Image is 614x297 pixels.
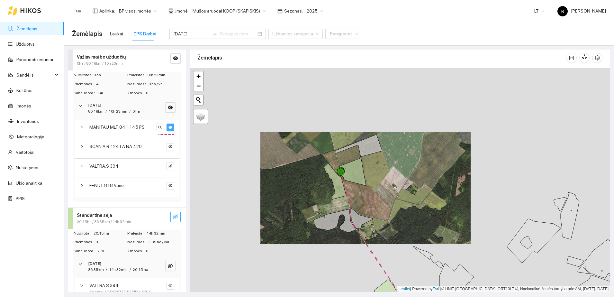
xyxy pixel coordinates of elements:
[89,143,142,150] span: SCANIA R 124 LA NA 420
[165,261,176,271] button: eye-invisible
[109,267,128,272] span: 14h 32min
[75,178,179,197] div: FENDT 818 Varioeye-invisible
[277,8,283,14] span: calendar
[197,49,566,67] div: Žemėlapis
[194,95,203,105] button: Initiate a new search
[168,164,172,169] span: eye-invisible
[158,125,162,130] span: search
[74,248,97,254] span: Sunaudota
[75,139,179,158] div: SCANIA R 124 LA NA 420eye-invisible
[146,90,180,96] span: 0
[168,263,173,269] span: eye-invisible
[80,183,84,187] span: right
[307,6,323,16] span: 2025
[72,5,85,17] button: menu-fold
[16,57,53,62] a: Panaudoti resursai
[212,31,217,36] span: to
[109,109,127,114] span: 10h 23min
[110,30,123,37] div: Laukai
[78,104,82,108] span: right
[17,134,44,139] a: Meteorologija
[97,90,127,96] span: 14L
[75,120,179,139] div: MANITAU MLT 841 145 PSsearcheye
[397,286,610,292] div: | Powered by © HNIT-[GEOGRAPHIC_DATA]; ORT10LT ©, Nacionalinė žemės tarnyba prie AM, [DATE]-[DATE]
[173,56,178,62] span: eye
[74,72,94,78] span: Nudirbta
[77,60,123,67] span: 0ha / 80.18km / 10h 23min
[130,267,131,272] span: /
[68,50,186,70] div: Važiavimai be užduočių0ha / 80.18km / 10h 23mineye
[94,230,127,237] span: 20.15 ha
[75,159,179,178] div: VALTRA.S 394eye-invisible
[399,287,410,291] a: Leaflet
[16,103,31,108] a: Įmonės
[167,124,174,131] button: eye
[567,55,576,60] span: column-width
[94,72,127,78] span: 0 ha
[78,262,82,266] span: right
[534,6,545,16] span: LT
[433,287,439,291] a: Esri
[74,239,96,245] span: Priemonės
[88,261,101,266] strong: [DATE]
[16,196,25,201] a: PPIS
[132,109,140,114] span: 0 ha
[175,7,189,14] span: Įmonė :
[212,31,217,36] span: swap-right
[170,212,181,222] button: eye-invisible
[127,81,149,87] span: Našumas
[97,248,127,254] span: 2.8L
[88,267,104,272] span: 86.35km
[146,248,180,254] span: 0
[127,90,146,96] span: Žmonės
[147,230,180,237] span: 14h 32min
[156,124,164,131] button: search
[170,53,181,64] button: eye
[196,82,201,90] span: −
[165,102,176,113] button: eye
[74,230,94,237] span: Nudirbta
[220,30,256,37] input: Pabaigos data
[74,81,96,87] span: Priemonės
[16,26,37,31] a: Žemėlapis
[147,72,180,78] span: 10h 23min
[77,213,112,218] strong: Standartinė sėja
[133,30,156,37] div: GPS Darbai
[168,125,172,130] span: eye
[149,239,180,245] span: 1.39 ha / val.
[76,8,81,14] span: menu-fold
[173,30,210,37] input: Pradžios data
[127,248,146,254] span: Žmonės
[440,287,441,291] span: |
[16,69,53,81] span: Sandėlis
[96,239,127,245] span: 1
[16,165,38,170] a: Nustatymai
[167,282,174,290] button: eye-invisible
[80,283,84,287] span: right
[127,72,147,78] span: Praleista
[167,182,174,190] button: eye-invisible
[16,150,34,155] a: Vartotojai
[557,8,606,14] span: [PERSON_NAME]
[80,125,84,129] span: right
[566,53,577,63] button: column-width
[74,90,97,96] span: Sunaudota
[88,109,104,114] span: 80.18km
[168,8,174,14] span: shop
[105,109,107,114] span: /
[73,98,181,118] div: [DATE]80.18km/10h 23min/0 haeye
[16,181,42,186] a: Ūkio analitika
[127,239,149,245] span: Našumas
[77,219,131,225] span: 20.15ha / 86.35km / 14h 32min
[16,42,35,47] a: Užduotys
[173,214,178,220] span: eye-invisible
[73,257,181,277] div: [DATE]86.35km/14h 32min/20.15 haeye-invisible
[127,230,147,237] span: Praleista
[149,81,180,87] span: 0 ha / val.
[89,289,152,295] span: Sėjamoji VADERSTAD RAPID A 600 C
[133,267,148,272] span: 20.15 ha
[168,283,172,288] span: eye-invisible
[284,7,303,14] span: Sezonas :
[17,119,39,124] a: Inventorius
[194,81,203,91] a: Zoom out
